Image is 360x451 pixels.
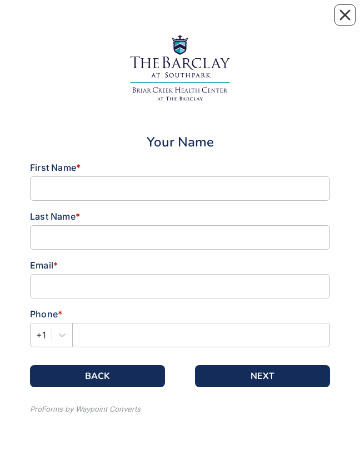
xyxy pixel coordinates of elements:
[30,211,76,222] span: Last Name
[30,162,76,173] span: First Name
[30,308,58,320] span: Phone
[30,132,330,152] div: Your Name
[334,4,356,26] button: Close
[30,404,141,415] div: ProForms by Waypoint Converts
[30,260,53,271] span: Email
[195,365,330,387] button: NEXT
[30,365,165,387] button: BACK
[124,29,236,107] img: 727e270c-6ae2-4de7-aa05-9071b1940b3e.png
